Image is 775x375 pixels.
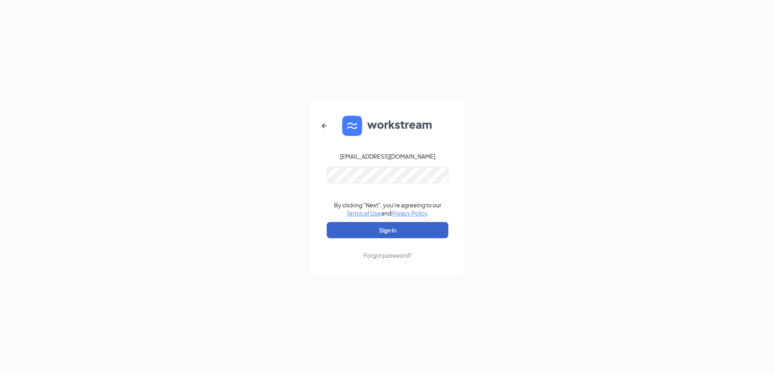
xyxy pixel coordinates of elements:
[340,152,435,160] div: [EMAIL_ADDRESS][DOMAIN_NAME]
[334,201,441,217] div: By clicking "Next", you're agreeing to our and .
[327,222,448,238] button: Sign In
[319,121,329,131] svg: ArrowLeftNew
[347,209,381,217] a: Terms of Use
[364,238,412,259] a: Forgot password?
[364,251,412,259] div: Forgot password?
[342,116,433,136] img: WS logo and Workstream text
[391,209,427,217] a: Privacy Policy
[315,116,334,136] button: ArrowLeftNew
